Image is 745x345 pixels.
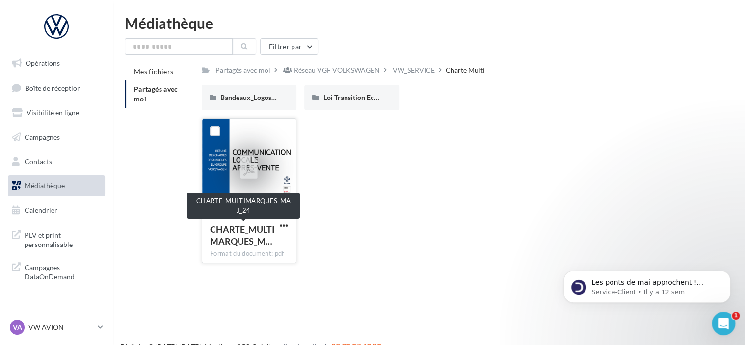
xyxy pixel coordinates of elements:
[25,157,52,165] span: Contacts
[260,38,318,55] button: Filtrer par
[6,175,107,196] a: Médiathèque
[393,65,435,75] div: VW_SERVICE
[25,133,60,141] span: Campagnes
[25,181,65,190] span: Médiathèque
[28,322,94,332] p: VW AVION
[6,200,107,221] a: Calendrier
[549,250,745,319] iframe: Intercom notifications message
[6,151,107,172] a: Contacts
[6,127,107,148] a: Campagnes
[294,65,380,75] div: Réseau VGF VOLKSWAGEN
[6,53,107,74] a: Opérations
[210,249,288,258] div: Format du document: pdf
[134,85,178,103] span: Partagés avec moi
[712,312,735,335] iframe: Intercom live chat
[125,16,733,30] div: Médiathèque
[446,65,485,75] div: Charte Multi
[215,65,270,75] div: Partagés avec moi
[187,193,300,219] div: CHARTE_MULTIMARQUES_MAJ_24
[220,93,297,101] span: Bandeaux_Logos_Service
[732,312,740,320] span: 1
[25,83,81,92] span: Boîte de réception
[13,322,22,332] span: VA
[25,206,57,214] span: Calendrier
[6,77,107,99] a: Boîte de réception
[6,257,107,286] a: Campagnes DataOnDemand
[323,93,400,101] span: Loi Transition Ecologique
[134,67,173,75] span: Mes fichiers
[8,318,105,337] a: VA VW AVION
[25,228,101,249] span: PLV et print personnalisable
[25,261,101,282] span: Campagnes DataOnDemand
[6,224,107,253] a: PLV et print personnalisable
[27,108,79,117] span: Visibilité en ligne
[210,224,275,246] span: CHARTE_MULTIMARQUES_MAJ_24
[26,59,60,67] span: Opérations
[6,102,107,123] a: Visibilité en ligne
